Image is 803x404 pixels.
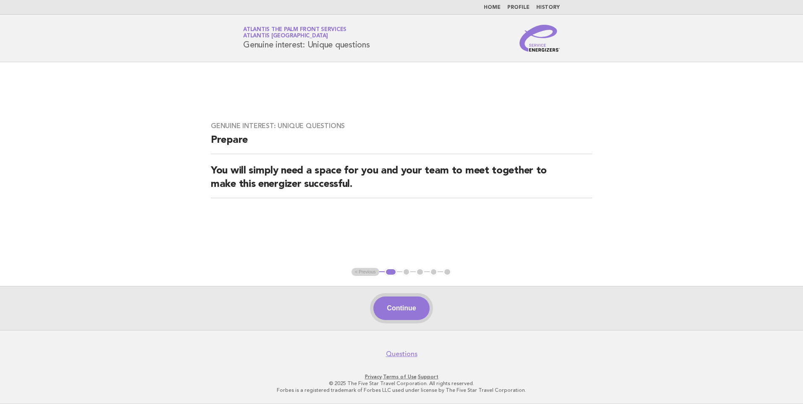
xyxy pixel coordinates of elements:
[507,5,530,10] a: Profile
[520,25,560,52] img: Service Energizers
[243,27,370,49] h1: Genuine interest: Unique questions
[484,5,501,10] a: Home
[144,373,659,380] p: · ·
[385,268,397,276] button: 1
[373,296,429,320] button: Continue
[386,350,417,358] a: Questions
[211,164,592,198] h2: You will simply need a space for you and your team to meet together to make this energizer succes...
[365,374,382,380] a: Privacy
[144,380,659,387] p: © 2025 The Five Star Travel Corporation. All rights reserved.
[383,374,417,380] a: Terms of Use
[211,122,592,130] h3: Genuine interest: Unique questions
[243,27,346,39] a: Atlantis The Palm Front ServicesAtlantis [GEOGRAPHIC_DATA]
[243,34,328,39] span: Atlantis [GEOGRAPHIC_DATA]
[536,5,560,10] a: History
[418,374,438,380] a: Support
[144,387,659,394] p: Forbes is a registered trademark of Forbes LLC used under license by The Five Star Travel Corpora...
[211,134,592,154] h2: Prepare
